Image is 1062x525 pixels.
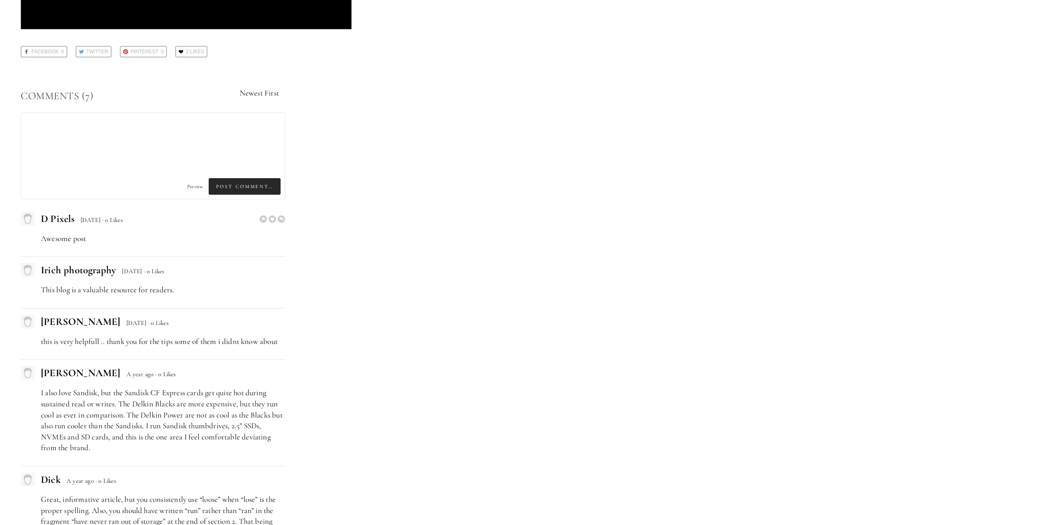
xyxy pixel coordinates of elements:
span: · 0 Likes [95,477,116,484]
span: D Pixels [41,212,75,225]
p: I also love Sandisk, but the Sandisk CF Express cards get quite hot during sustained read or writ... [41,387,285,453]
span: Post Comment… [209,178,281,195]
span: Comments (7) [21,90,93,102]
span: [PERSON_NAME] [41,367,120,379]
span: [PERSON_NAME] [41,315,120,328]
a: 2 Likes [175,46,207,57]
span: [DATE] [122,267,142,275]
span: Reply [278,215,285,223]
span: · 0 Likes [144,267,164,275]
span: Irich photography [41,264,116,276]
span: A year ago [126,370,154,378]
span: Preview [187,184,203,189]
span: Twitter [86,47,108,57]
span: Facebook [31,47,59,57]
span: A year ago [67,477,94,484]
p: this is very helpfull .. thank you for the tips some of them i didnt know about [41,336,285,347]
span: Report [260,215,267,223]
span: · 0 Likes [102,216,123,224]
span: · 0 Likes [148,319,169,327]
span: 0 [161,47,164,57]
span: [DATE] [81,216,100,224]
span: 2 Likes [186,47,204,57]
p: This blog is a valuable resource for readers. [41,284,285,296]
span: Pinterest [131,47,158,57]
span: 0 [61,47,64,57]
span: · 0 Likes [155,370,176,378]
p: Awesome post [41,233,285,244]
span: [DATE] [126,319,146,327]
a: Twitter [76,46,112,57]
span: Dick [41,473,61,486]
a: Pinterest0 [120,46,167,57]
span: Like [269,215,276,223]
a: Facebook0 [21,46,67,57]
